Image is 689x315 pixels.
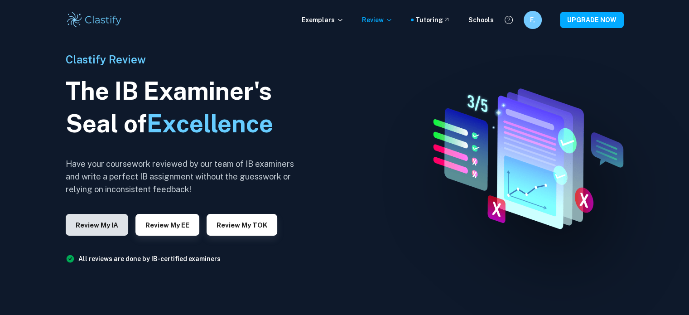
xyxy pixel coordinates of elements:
[135,214,199,236] button: Review my EE
[560,12,624,28] button: UPGRADE NOW
[524,11,542,29] button: F,
[66,75,301,140] h1: The IB Examiner's Seal of
[362,15,393,25] p: Review
[147,109,273,138] span: Excellence
[415,82,634,233] img: IA Review hero
[527,15,538,25] h6: F,
[66,51,301,68] h6: Clastify Review
[302,15,344,25] p: Exemplars
[66,11,123,29] img: Clastify logo
[78,255,221,262] a: All reviews are done by IB-certified examiners
[207,214,277,236] button: Review my TOK
[66,158,301,196] h6: Have your coursework reviewed by our team of IB examiners and write a perfect IB assignment witho...
[501,12,516,28] button: Help and Feedback
[66,214,128,236] button: Review my IA
[415,15,450,25] a: Tutoring
[468,15,494,25] a: Schools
